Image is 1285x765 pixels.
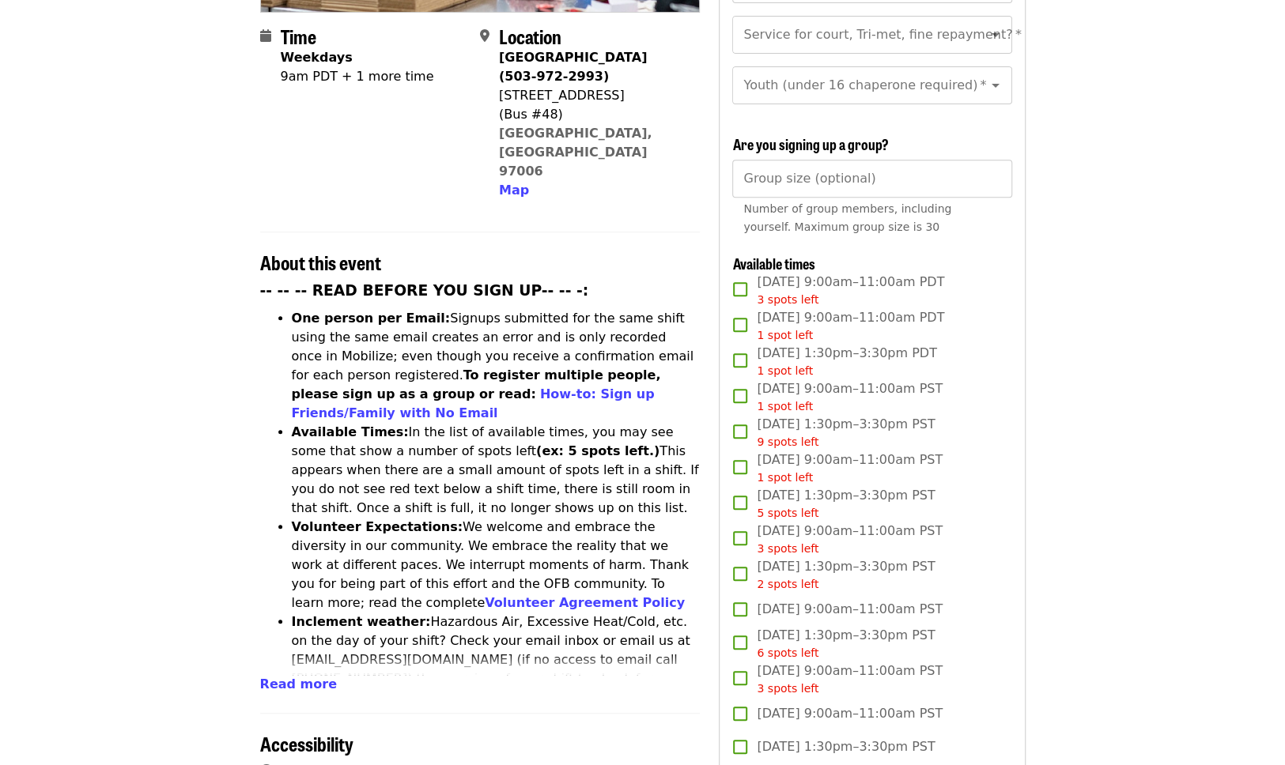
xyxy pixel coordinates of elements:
strong: Weekdays [281,50,353,65]
span: Accessibility [260,729,353,757]
span: [DATE] 9:00am–11:00am PST [757,600,943,619]
span: Time [281,22,316,50]
li: Hazardous Air, Excessive Heat/Cold, etc. on the day of your shift? Check your email inbox or emai... [292,612,701,707]
span: 1 spot left [757,364,813,377]
strong: Volunteer Expectations: [292,519,463,534]
input: [object Object] [732,160,1011,198]
span: 6 spots left [757,646,818,659]
strong: (ex: 5 spots left.) [536,443,660,458]
span: 1 spot left [757,400,813,413]
span: 1 spot left [757,471,813,484]
span: 5 spots left [757,507,818,519]
a: How-to: Sign up Friends/Family with No Email [292,386,655,420]
span: [DATE] 9:00am–11:00am PDT [757,273,944,308]
li: We welcome and embrace the diversity in our community. We embrace the reality that we work at dif... [292,518,701,612]
span: Are you signing up a group? [732,134,888,154]
span: Available times [732,253,814,273]
span: [DATE] 1:30pm–3:30pm PST [757,737,935,756]
li: Signups submitted for the same shift using the same email creates an error and is only recorded o... [292,309,701,423]
button: Open [985,24,1007,46]
i: map-marker-alt icon [480,28,489,43]
span: 1 spot left [757,329,813,341]
span: [DATE] 9:00am–11:00am PDT [757,308,944,344]
div: [STREET_ADDRESS] [499,86,687,105]
strong: Inclement weather: [292,614,431,629]
button: Read more [260,675,337,694]
div: 9am PDT + 1 more time [281,67,434,86]
span: Read more [260,676,337,692]
i: calendar icon [260,28,271,43]
span: Number of group members, including yourself. Maximum group size is 30 [743,202,951,233]
span: [DATE] 9:00am–11:00am PST [757,522,943,557]
span: [DATE] 9:00am–11:00am PST [757,704,943,723]
strong: -- -- -- READ BEFORE YOU SIGN UP-- -- -: [260,282,589,299]
a: [GEOGRAPHIC_DATA], [GEOGRAPHIC_DATA] 97006 [499,126,652,179]
span: 3 spots left [757,542,818,555]
span: [DATE] 1:30pm–3:30pm PST [757,626,935,661]
span: About this event [260,248,381,276]
span: [DATE] 1:30pm–3:30pm PDT [757,344,936,379]
strong: One person per Email: [292,311,451,326]
span: Map [499,183,529,198]
strong: Available Times: [292,424,409,439]
div: (Bus #48) [499,105,687,124]
span: Location [499,22,561,50]
span: 3 spots left [757,682,818,695]
button: Open [985,74,1007,96]
li: In the list of available times, you may see some that show a number of spots left This appears wh... [292,423,701,518]
span: 3 spots left [757,293,818,306]
span: 9 spots left [757,435,818,448]
a: Volunteer Agreement Policy [485,595,685,610]
span: [DATE] 9:00am–11:00am PST [757,379,943,415]
span: [DATE] 9:00am–11:00am PST [757,450,943,486]
span: [DATE] 1:30pm–3:30pm PST [757,415,935,450]
strong: [GEOGRAPHIC_DATA] (503-972-2993) [499,50,647,84]
span: 2 spots left [757,578,818,590]
span: [DATE] 1:30pm–3:30pm PST [757,557,935,593]
button: Map [499,181,529,200]
strong: To register multiple people, please sign up as a group or read: [292,367,661,401]
span: [DATE] 9:00am–11:00am PST [757,661,943,697]
span: [DATE] 1:30pm–3:30pm PST [757,486,935,522]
